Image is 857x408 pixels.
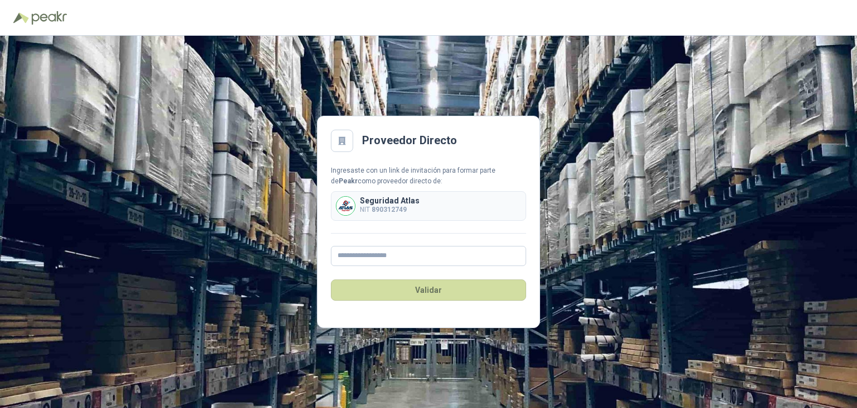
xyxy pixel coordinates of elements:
[362,132,457,149] h2: Proveedor Directo
[372,206,407,214] b: 890312749
[339,177,358,185] b: Peakr
[13,12,29,23] img: Logo
[31,11,67,25] img: Peakr
[360,205,420,215] p: NIT
[331,165,526,187] div: Ingresaste con un link de invitación para formar parte de como proveedor directo de:
[360,197,420,205] p: Seguridad Atlas
[331,279,526,301] button: Validar
[336,197,355,215] img: Company Logo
